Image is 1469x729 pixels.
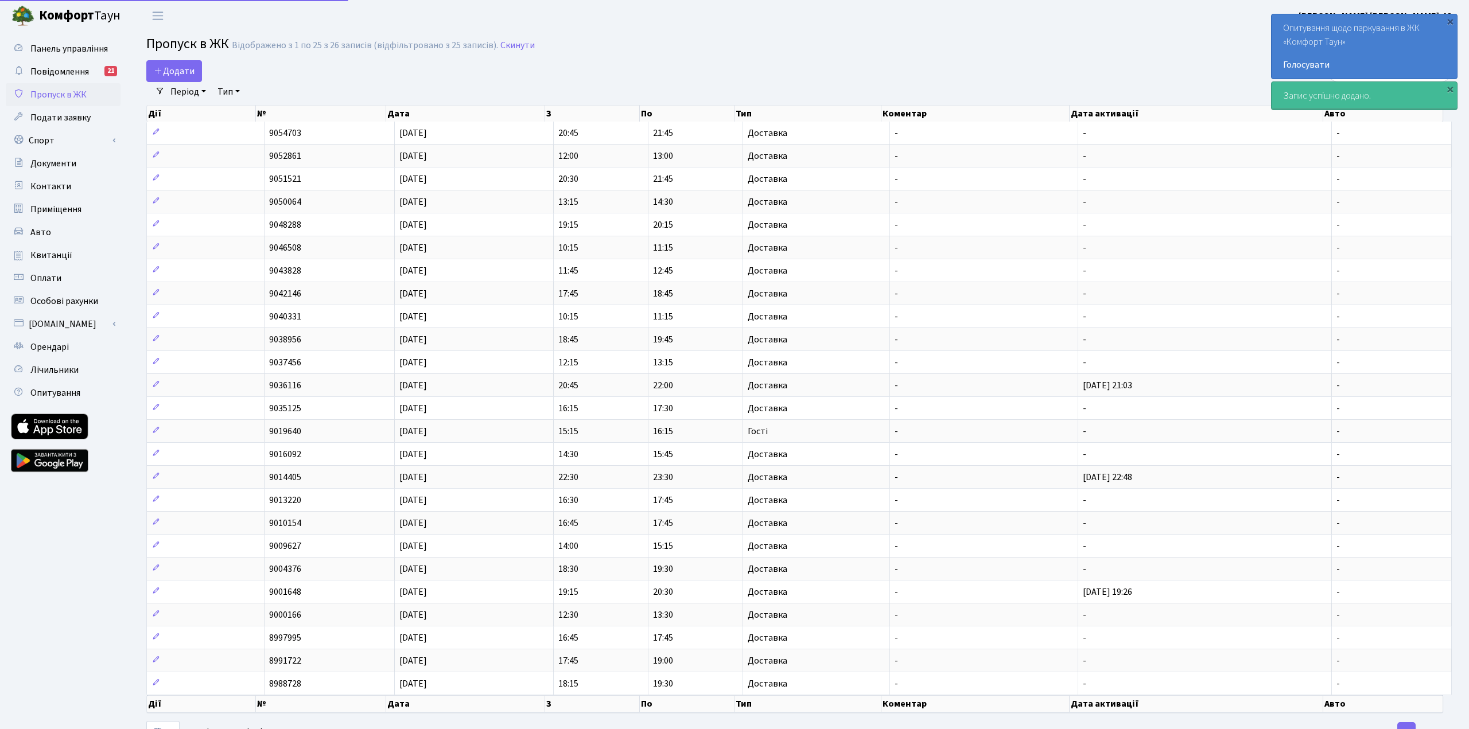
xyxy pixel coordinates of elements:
th: Коментар [881,695,1070,712]
span: 17:45 [653,631,673,644]
span: 13:00 [653,150,673,162]
span: - [1336,586,1340,598]
span: Доставка [748,381,787,390]
span: 9013220 [269,494,301,506]
span: 17:45 [558,287,578,300]
span: - [1083,654,1086,667]
span: - [895,287,898,300]
span: - [895,127,898,139]
span: 12:00 [558,150,578,162]
span: - [1336,425,1340,438]
a: Подати заявку [6,106,121,129]
span: - [1336,219,1340,231]
span: - [895,517,898,529]
span: Таун [39,6,121,26]
span: - [1083,287,1086,300]
span: Доставка [748,473,787,482]
span: - [1336,471,1340,484]
span: [DATE] [399,425,427,438]
span: - [895,448,898,461]
span: - [895,241,898,254]
span: 11:15 [653,241,673,254]
span: 19:30 [653,563,673,575]
th: Тип [734,695,882,712]
img: logo.png [11,5,34,28]
span: 9042146 [269,287,301,300]
th: Дії [147,695,256,712]
span: Доставка [748,289,787,298]
span: 13:30 [653,609,673,621]
span: 16:45 [558,517,578,529]
span: - [1336,127,1340,139]
span: Доставка [748,220,787,229]
span: 14:30 [653,196,673,208]
span: - [1336,517,1340,529]
a: Пропуск в ЖК [6,83,121,106]
span: 18:45 [653,287,673,300]
span: - [1083,402,1086,415]
span: [DATE] [399,127,427,139]
span: - [1083,563,1086,575]
th: По [640,106,734,122]
span: Доставка [748,266,787,275]
a: Голосувати [1283,58,1445,72]
span: - [1336,379,1340,392]
span: Доставка [748,496,787,505]
span: 9038956 [269,333,301,346]
span: 20:30 [653,586,673,598]
div: 21 [104,66,117,76]
span: - [895,264,898,277]
span: [DATE] [399,310,427,323]
span: 9046508 [269,241,301,254]
span: Доставка [748,450,787,459]
span: Доставка [748,174,787,184]
span: Доставка [748,519,787,528]
span: Подати заявку [30,111,91,124]
a: [PERSON_NAME] [PERSON_NAME]. Ю. [1299,9,1455,23]
span: - [1336,196,1340,208]
span: 14:00 [558,540,578,552]
span: - [1083,540,1086,552]
span: [DATE] [399,219,427,231]
span: 9040331 [269,310,301,323]
a: Орендарі [6,336,121,358]
span: Повідомлення [30,65,89,78]
span: [DATE] [399,356,427,369]
span: - [1083,631,1086,644]
th: По [640,695,734,712]
span: 21:45 [653,127,673,139]
span: - [1336,356,1340,369]
span: - [1336,310,1340,323]
span: Особові рахунки [30,295,98,307]
span: [DATE] [399,540,427,552]
span: - [1083,333,1086,346]
a: Контакти [6,175,121,198]
span: - [1336,631,1340,644]
span: 18:45 [558,333,578,346]
a: Тип [213,82,244,102]
span: 22:00 [653,379,673,392]
span: Доставка [748,312,787,321]
span: 15:45 [653,448,673,461]
span: - [895,654,898,667]
span: [DATE] [399,471,427,484]
div: Опитування щодо паркування в ЖК «Комфорт Таун» [1272,14,1457,79]
span: 9001648 [269,586,301,598]
span: - [895,219,898,231]
span: - [1336,540,1340,552]
span: 13:15 [653,356,673,369]
span: Авто [30,226,51,239]
th: Дата [386,106,545,122]
span: Контакти [30,180,71,193]
span: 9014405 [269,471,301,484]
a: Період [166,82,211,102]
span: Приміщення [30,203,81,216]
span: Оплати [30,272,61,284]
th: Дата [386,695,545,712]
th: Авто [1323,106,1443,122]
div: Запис успішно додано. [1272,82,1457,110]
span: - [1083,517,1086,529]
span: - [1336,333,1340,346]
span: Пропуск в ЖК [146,34,229,54]
span: 17:45 [653,494,673,506]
